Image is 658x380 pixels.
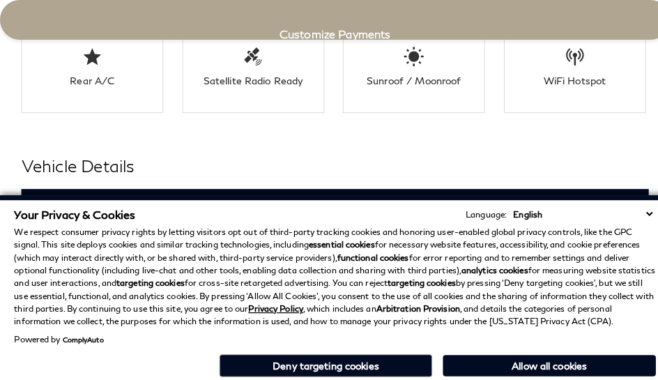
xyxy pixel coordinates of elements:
[435,349,644,370] button: Allow all cookies
[198,73,299,85] div: Satellite Radio Ready
[331,248,401,258] strong: functional cookies
[303,235,368,245] strong: essential cookies
[514,73,615,85] div: WiFi Hotspot
[61,329,102,337] a: ComplyAuto
[21,150,637,175] h2: Vehicle Details
[457,206,498,215] div: Language:
[500,204,644,217] select: Language Select
[369,298,452,308] strong: Arbitration Provision
[453,260,519,271] strong: analytics cookies
[356,73,457,85] div: Sunroof / Moonroof
[381,273,447,283] strong: targeting cookies
[14,222,644,322] p: We respect consumer privacy rights by letting visitors opt out of third-party tracking cookies an...
[114,273,181,283] strong: targeting cookies
[275,26,384,40] span: Customize Payments
[14,329,102,337] div: Powered by
[244,298,298,308] a: Privacy Policy
[215,348,424,370] button: Deny targeting cookies
[14,204,133,217] span: Your Privacy & Cookies
[40,73,141,85] div: Rear A/C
